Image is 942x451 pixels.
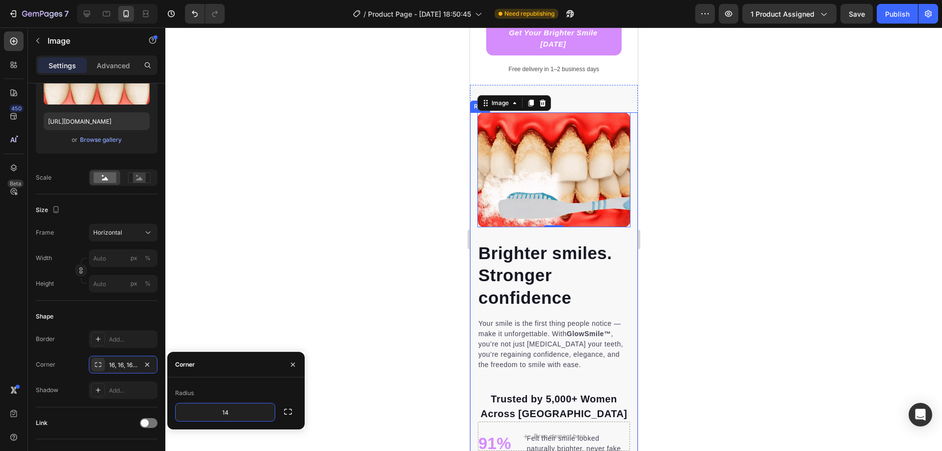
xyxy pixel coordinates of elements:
div: Corner [175,360,195,369]
strong: Trusted by 5,000+ Women Across [GEOGRAPHIC_DATA] [10,366,157,392]
div: Open Intercom Messenger [909,403,932,426]
p: Settings [49,60,76,71]
input: px% [89,275,157,292]
button: Horizontal [89,224,157,241]
div: Add... [109,335,155,344]
div: 16, 16, 16, 16 [109,361,137,370]
span: or [72,134,78,146]
div: % [145,254,151,263]
p: Image [48,35,131,47]
div: Radius [175,389,194,398]
p: Free delivery in 1–2 business days [8,37,159,48]
label: Frame [36,228,54,237]
button: px [142,252,154,264]
button: 7 [4,4,73,24]
button: Browse gallery [79,135,122,145]
span: Need republishing [504,9,554,18]
span: Save [849,10,865,18]
div: Size [36,204,62,217]
input: px% [89,249,157,267]
input: https://example.com/image.jpg [44,112,150,130]
strong: GlowSmile™ [97,302,141,310]
button: % [128,252,140,264]
div: Border [36,335,55,344]
div: Undo/Redo [185,4,225,24]
div: % [145,279,151,288]
div: px [131,254,137,263]
span: Horizontal [93,228,122,237]
button: 1 product assigned [742,4,837,24]
div: Image [20,71,41,80]
button: % [128,278,140,290]
div: Shadow [36,386,58,395]
div: Drop element here [64,405,116,413]
p: Advanced [97,60,130,71]
input: Auto [176,403,275,421]
h2: Brighter smiles. Stronger confidence [7,213,160,283]
div: px [131,279,137,288]
iframe: Design area [470,27,638,451]
span: Product Page - [DATE] 18:50:45 [368,9,471,19]
div: Corner [36,360,55,369]
div: Browse gallery [80,135,122,144]
img: gempages_584591028455998021-86e915b3-4ca0-4364-a588-76d76cdf633c.gif [7,85,160,200]
span: / [364,9,366,19]
div: Link [36,419,48,427]
button: Save [840,4,873,24]
div: Shape [36,312,53,321]
div: 450 [9,105,24,112]
label: Width [36,254,52,263]
div: Beta [7,180,24,187]
span: 1 product assigned [751,9,814,19]
div: Scale [36,173,52,182]
div: Publish [885,9,910,19]
div: Add... [109,386,155,395]
label: Height [36,279,54,288]
p: Your smile is the first thing people notice — make it unforgettable. With , you’re not just [MEDI... [8,291,159,343]
div: Row [2,75,18,83]
p: 7 [64,8,69,20]
button: Publish [877,4,918,24]
button: px [142,278,154,290]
